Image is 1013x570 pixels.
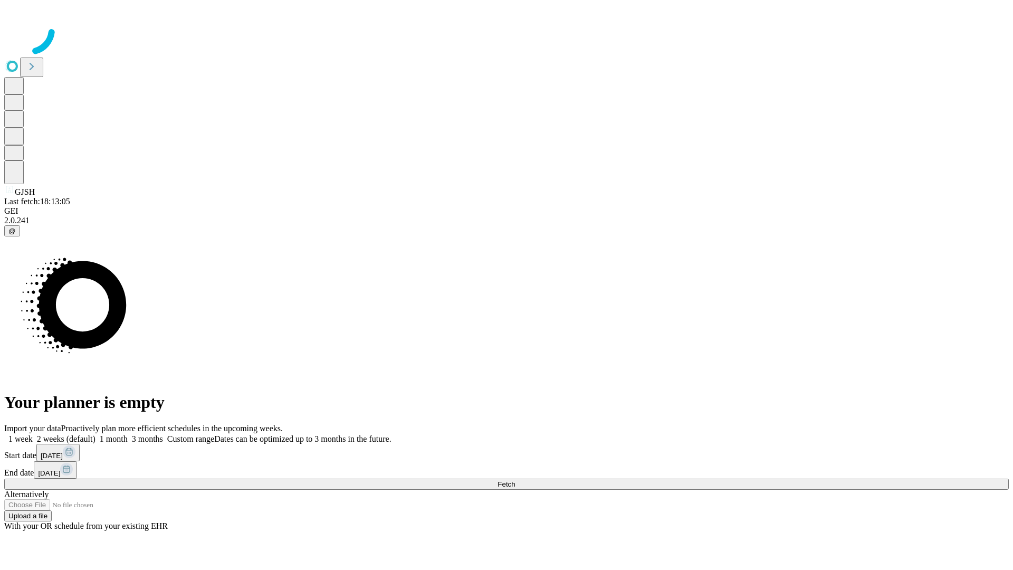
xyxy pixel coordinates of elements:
[4,461,1009,479] div: End date
[37,434,95,443] span: 2 weeks (default)
[4,424,61,433] span: Import your data
[4,444,1009,461] div: Start date
[15,187,35,196] span: GJSH
[4,510,52,521] button: Upload a file
[4,216,1009,225] div: 2.0.241
[498,480,515,488] span: Fetch
[4,206,1009,216] div: GEI
[214,434,391,443] span: Dates can be optimized up to 3 months in the future.
[61,424,283,433] span: Proactively plan more efficient schedules in the upcoming weeks.
[4,393,1009,412] h1: Your planner is empty
[4,521,168,530] span: With your OR schedule from your existing EHR
[38,469,60,477] span: [DATE]
[8,227,16,235] span: @
[4,490,49,499] span: Alternatively
[34,461,77,479] button: [DATE]
[167,434,214,443] span: Custom range
[41,452,63,460] span: [DATE]
[4,479,1009,490] button: Fetch
[4,197,70,206] span: Last fetch: 18:13:05
[36,444,80,461] button: [DATE]
[132,434,163,443] span: 3 months
[4,225,20,236] button: @
[100,434,128,443] span: 1 month
[8,434,33,443] span: 1 week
